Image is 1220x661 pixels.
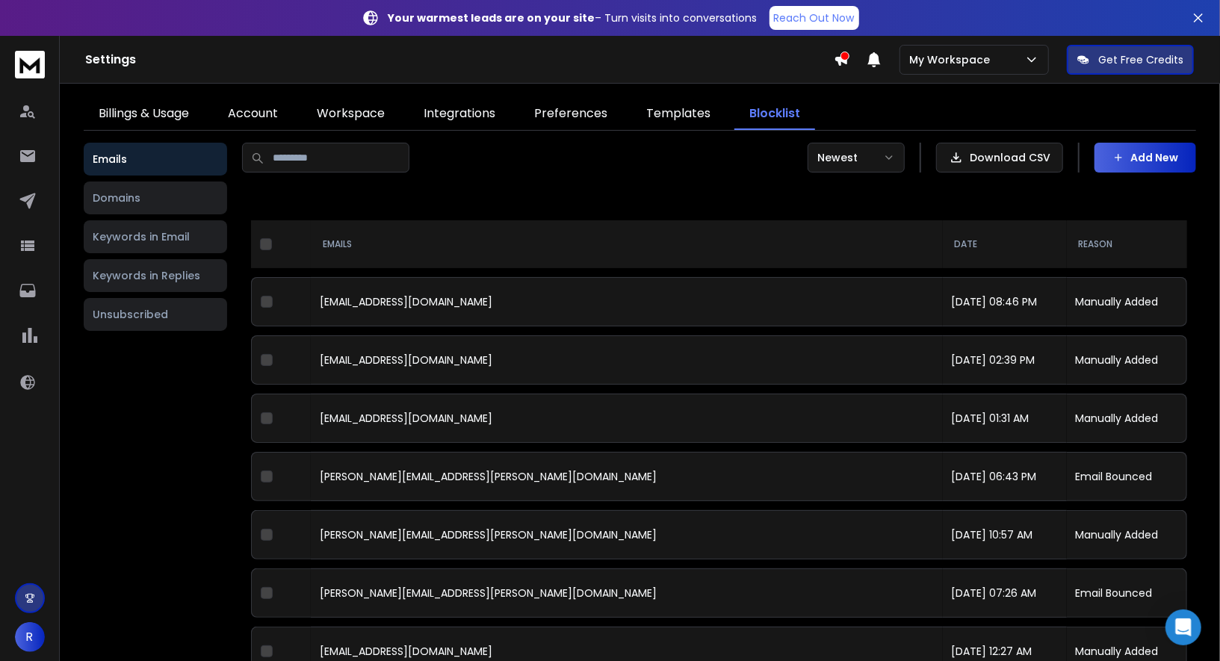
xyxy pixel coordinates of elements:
td: [EMAIL_ADDRESS][DOMAIN_NAME] [311,335,943,385]
p: Get Free Credits [1098,52,1183,67]
td: [PERSON_NAME][EMAIL_ADDRESS][PERSON_NAME][DOMAIN_NAME] [311,568,943,618]
td: [DATE] 01:31 AM [943,394,1067,443]
td: Email Bounced [1067,452,1187,501]
th: EMAILS [311,220,943,268]
th: REASON [1067,220,1187,268]
button: Unsubscribed [84,298,227,331]
td: Manually Added [1067,510,1187,559]
a: Account [213,99,293,130]
td: [DATE] 10:57 AM [943,510,1067,559]
th: DATE [943,220,1067,268]
a: Blocklist [734,99,815,130]
td: Manually Added [1067,277,1187,326]
a: Preferences [519,99,622,130]
td: Manually Added [1067,335,1187,385]
td: [DATE] 08:46 PM [943,277,1067,326]
button: Keywords in Replies [84,259,227,292]
p: – Turn visits into conversations [388,10,758,25]
img: logo [15,51,45,78]
td: [PERSON_NAME][EMAIL_ADDRESS][PERSON_NAME][DOMAIN_NAME] [311,510,943,559]
a: Integrations [409,99,510,130]
button: Domains [84,181,227,214]
button: R [15,622,45,652]
div: Open Intercom Messenger [1165,609,1201,645]
h1: Settings [85,51,834,69]
button: Download CSV [936,143,1063,173]
td: [DATE] 02:39 PM [943,335,1067,385]
button: Add New [1094,143,1196,173]
p: Add New [1130,150,1178,165]
button: Keywords in Email [84,220,227,253]
button: Get Free Credits [1067,45,1194,75]
td: [EMAIL_ADDRESS][DOMAIN_NAME] [311,394,943,443]
strong: Your warmest leads are on your site [388,10,595,25]
td: [DATE] 06:43 PM [943,452,1067,501]
a: Billings & Usage [84,99,204,130]
td: Manually Added [1067,394,1187,443]
a: Reach Out Now [770,6,859,30]
a: Templates [631,99,725,130]
p: My Workspace [909,52,996,67]
td: [DATE] 07:26 AM [943,568,1067,618]
button: Newest [808,143,905,173]
td: [PERSON_NAME][EMAIL_ADDRESS][PERSON_NAME][DOMAIN_NAME] [311,452,943,501]
td: Email Bounced [1067,568,1187,618]
td: [EMAIL_ADDRESS][DOMAIN_NAME] [311,277,943,326]
button: Emails [84,143,227,176]
p: Reach Out Now [774,10,855,25]
a: Workspace [302,99,400,130]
